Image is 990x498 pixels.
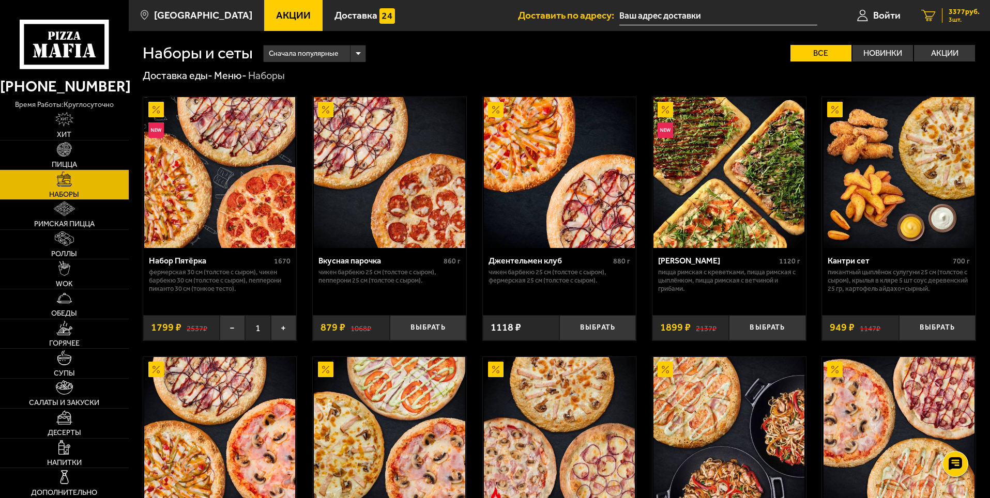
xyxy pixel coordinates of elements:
span: 1799 ₽ [151,322,181,333]
img: Акционный [827,102,843,117]
span: Римская пицца [34,220,95,227]
span: 1670 [274,257,291,266]
div: Вкусная парочка [318,256,441,266]
img: Акционный [148,102,164,117]
img: Вкусная парочка [314,97,465,248]
button: Выбрать [559,315,636,340]
span: Обеды [51,309,77,317]
span: Хит [57,131,71,138]
button: Выбрать [899,315,976,340]
button: − [220,315,245,340]
img: Мама Миа [653,97,804,248]
a: Доставка еды- [143,69,212,82]
input: Ваш адрес доставки [619,6,817,25]
a: АкционныйКантри сет [822,97,976,248]
span: Роллы [51,250,77,257]
button: + [271,315,296,340]
span: Супы [54,369,75,377]
span: Салаты и закуски [29,399,99,406]
s: 1147 ₽ [860,322,880,333]
a: АкционныйДжентельмен клуб [483,97,636,248]
img: Джентельмен клуб [484,97,635,248]
span: [GEOGRAPHIC_DATA] [154,10,252,20]
span: 949 ₽ [830,322,855,333]
a: АкционныйВкусная парочка [313,97,466,248]
span: Горячее [49,339,80,347]
span: Наборы [49,191,79,198]
button: Выбрать [390,315,466,340]
img: Набор Пятёрка [144,97,295,248]
span: Войти [873,10,901,20]
button: Выбрать [729,315,805,340]
label: Новинки [852,45,913,61]
span: 700 г [953,257,970,266]
s: 1068 ₽ [351,322,371,333]
p: Пикантный цыплёнок сулугуни 25 см (толстое с сыром), крылья в кляре 5 шт соус деревенский 25 гр, ... [828,268,970,293]
span: 880 г [613,257,630,266]
div: Набор Пятёрка [149,256,272,266]
label: Акции [914,45,975,61]
img: Акционный [148,362,164,377]
p: Чикен Барбекю 25 см (толстое с сыром), Фермерская 25 см (толстое с сыром). [489,268,631,285]
span: 1120 г [779,257,800,266]
span: Сначала популярные [269,44,338,64]
img: Новинка [148,122,164,138]
h1: Наборы и сеты [143,45,253,61]
p: Чикен Барбекю 25 см (толстое с сыром), Пепперони 25 см (толстое с сыром). [318,268,461,285]
img: Акционный [827,362,843,377]
img: Новинка [658,122,673,138]
span: Напитки [47,459,82,466]
div: [PERSON_NAME] [658,256,776,266]
img: 15daf4d41897b9f0e9f617042186c801.svg [379,8,395,24]
div: Наборы [248,69,285,83]
p: Пицца Римская с креветками, Пицца Римская с цыплёнком, Пицца Римская с ветчиной и грибами. [658,268,800,293]
img: Акционный [658,362,673,377]
img: Акционный [318,362,333,377]
label: Все [790,45,851,61]
img: Акционный [658,102,673,117]
div: Кантри сет [828,256,950,266]
p: Фермерская 30 см (толстое с сыром), Чикен Барбекю 30 см (толстое с сыром), Пепперони Пиканто 30 с... [149,268,291,293]
span: 1 [245,315,270,340]
span: 1899 ₽ [660,322,691,333]
a: Меню- [214,69,247,82]
div: Джентельмен клуб [489,256,611,266]
img: Кантри сет [824,97,974,248]
img: Акционный [488,362,504,377]
span: Доставить по адресу: [518,10,619,20]
span: 3 шт. [949,17,980,23]
s: 2137 ₽ [696,322,717,333]
span: Десерты [48,429,81,436]
span: Дополнительно [31,489,97,496]
span: 860 г [444,257,461,266]
span: Акции [276,10,311,20]
a: АкционныйНовинкаМама Миа [652,97,806,248]
span: 3377 руб. [949,8,980,15]
span: 879 ₽ [321,322,345,333]
span: 1118 ₽ [491,322,521,333]
img: Акционный [318,102,333,117]
s: 2537 ₽ [187,322,207,333]
a: АкционныйНовинкаНабор Пятёрка [143,97,297,248]
span: Доставка [334,10,377,20]
span: Пицца [52,161,77,168]
img: Акционный [488,102,504,117]
span: WOK [56,280,73,287]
